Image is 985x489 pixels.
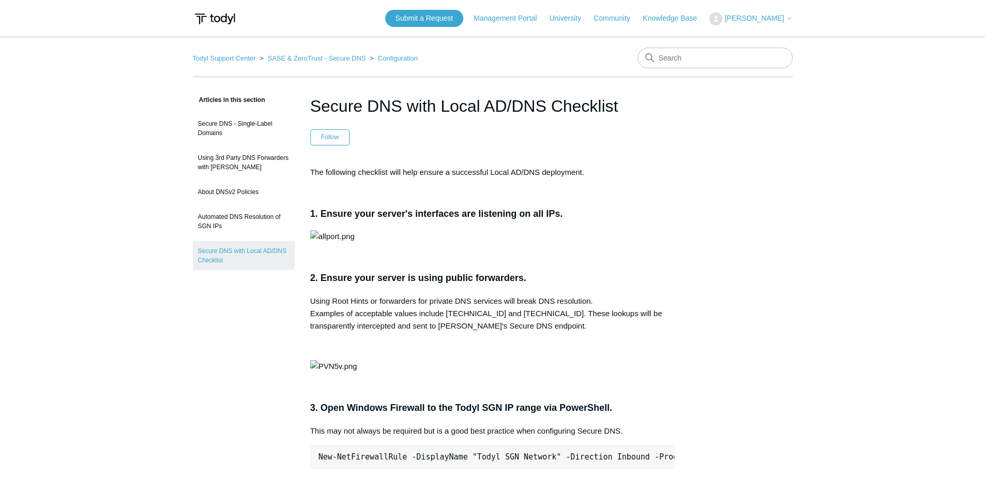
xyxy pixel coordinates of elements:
input: Search [638,48,793,68]
a: Configuration [378,54,418,62]
a: Submit a Request [385,10,463,27]
li: Todyl Support Center [193,54,258,62]
a: Automated DNS Resolution of SGN IPs [193,207,295,236]
p: Using Root Hints or forwarders for private DNS services will break DNS resolution. Examples of ac... [310,295,675,332]
button: Follow Article [310,129,350,145]
img: Todyl Support Center Help Center home page [193,9,237,28]
p: The following checklist will help ensure a successful Local AD/DNS deployment. [310,166,675,179]
a: Knowledge Base [643,13,707,24]
a: Secure DNS - Single-Label Domains [193,114,295,143]
h3: 3. Open Windows Firewall to the Todyl SGN IP range via PowerShell. [310,401,675,416]
h1: Secure DNS with Local AD/DNS Checklist [310,94,675,118]
a: Todyl Support Center [193,54,256,62]
a: About DNSv2 Policies [193,182,295,202]
img: allport.png [310,230,355,243]
pre: New-NetFirewallRule -DisplayName "Todyl SGN Network" -Direction Inbound -Program Any -LocalAddres... [310,445,675,469]
span: [PERSON_NAME] [724,14,784,22]
img: PVN5v.png [310,360,357,373]
span: Articles in this section [193,96,265,103]
a: SASE & ZeroTrust - Secure DNS [267,54,366,62]
a: Using 3rd Party DNS Forwarders with [PERSON_NAME] [193,148,295,177]
li: SASE & ZeroTrust - Secure DNS [257,54,368,62]
a: Secure DNS with Local AD/DNS Checklist [193,241,295,270]
li: Configuration [368,54,418,62]
a: Community [594,13,641,24]
a: Management Portal [474,13,547,24]
h3: 2. Ensure your server is using public forwarders. [310,271,675,286]
p: This may not always be required but is a good best practice when configuring Secure DNS. [310,425,675,437]
h3: 1. Ensure your server's interfaces are listening on all IPs. [310,206,675,221]
a: University [549,13,591,24]
button: [PERSON_NAME] [709,12,792,25]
